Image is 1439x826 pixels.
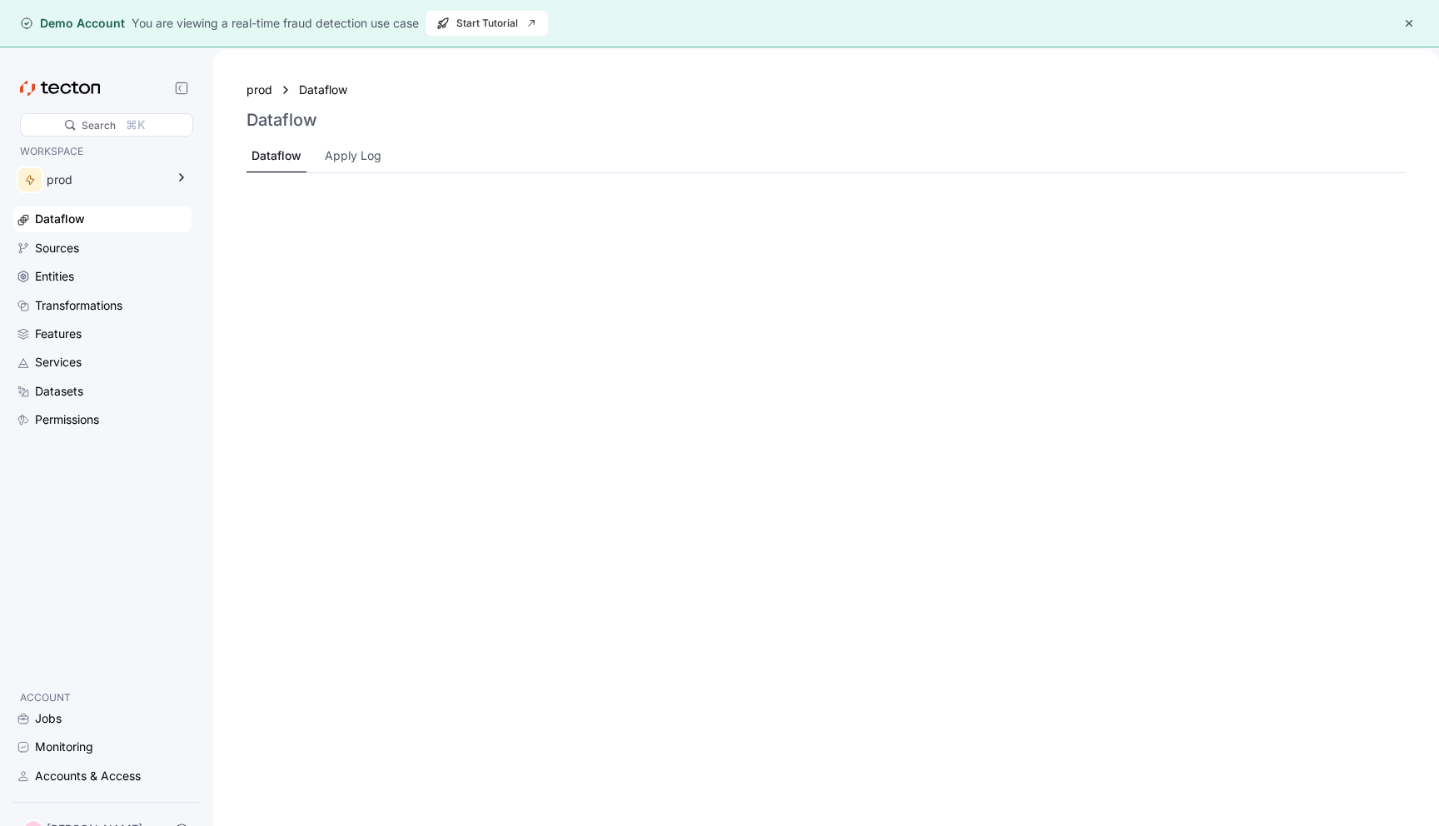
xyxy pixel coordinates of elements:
div: Demo Account [20,15,125,32]
span: Start Tutorial [436,11,538,36]
div: Monitoring [35,738,93,756]
a: Datasets [13,379,192,404]
div: Apply Log [325,147,381,165]
p: ACCOUNT [20,689,185,706]
div: Accounts & Access [35,767,141,785]
div: prod [47,171,165,189]
div: ⌘K [126,116,145,134]
button: Start Tutorial [426,10,549,37]
div: Services [35,353,82,371]
div: Search⌘K [20,113,193,137]
div: Dataflow [35,210,85,228]
a: Accounts & Access [13,764,192,789]
a: Dataflow [13,206,192,231]
div: Search [82,117,116,133]
p: WORKSPACE [20,143,185,160]
div: Datasets [35,382,83,401]
a: Jobs [13,706,192,731]
a: Monitoring [13,734,192,759]
a: Entities [13,264,192,289]
div: Sources [35,239,79,257]
div: Transformations [35,296,122,315]
a: Features [13,321,192,346]
a: Transformations [13,293,192,318]
a: Sources [13,236,192,261]
div: Features [35,325,82,343]
a: Services [13,350,192,375]
div: Dataflow [251,147,301,165]
div: Jobs [35,709,62,728]
a: prod [246,81,272,99]
div: You are viewing a real-time fraud detection use case [132,14,419,32]
a: Dataflow [299,81,357,99]
h3: Dataflow [246,110,317,130]
div: Permissions [35,411,99,429]
div: Entities [35,267,74,286]
a: Permissions [13,407,192,432]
